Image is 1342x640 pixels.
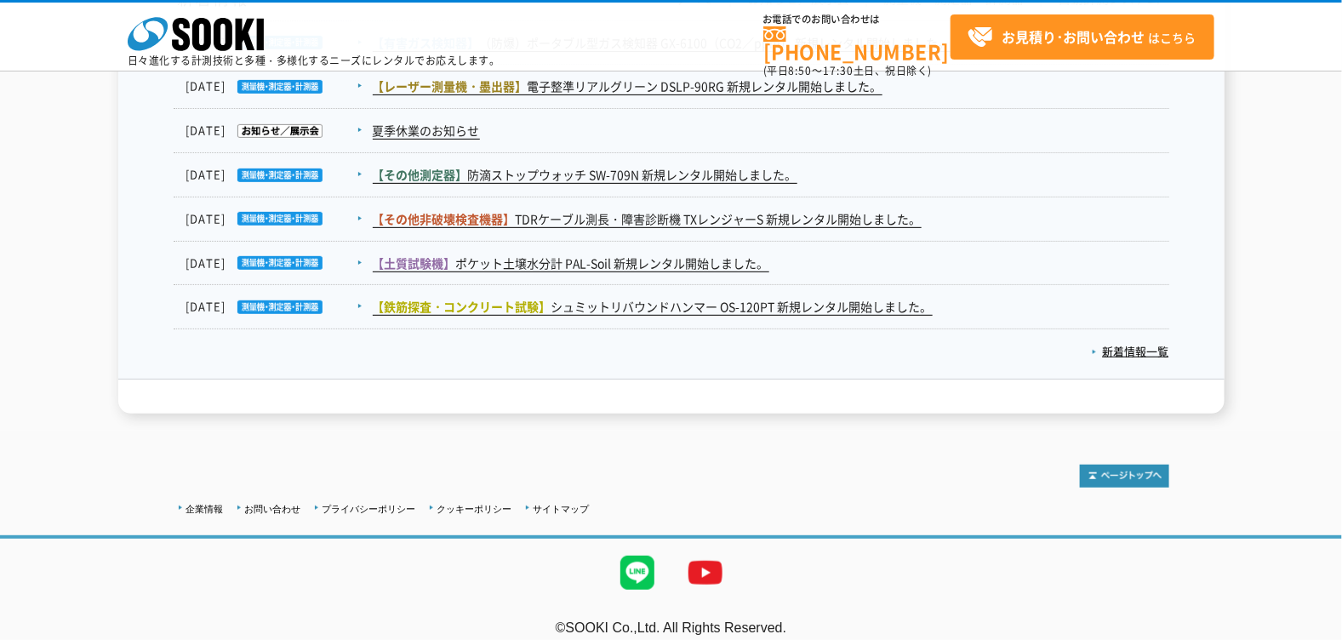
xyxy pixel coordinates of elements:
img: YouTube [671,539,740,607]
a: お見積り･お問い合わせはこちら [951,14,1214,60]
a: 【レーザー測量機・墨出器】電子整準リアルグリーン DSLP-90RG 新規レンタル開始しました。 [373,77,882,95]
span: 【レーザー測量機・墨出器】 [373,77,528,94]
span: 17:30 [823,63,854,78]
span: 【その他非破壊検査機器】 [373,210,516,227]
dt: [DATE] [186,77,371,95]
a: プライバシーポリシー [323,504,416,514]
p: 日々進化する計測技術と多種・多様化するニーズにレンタルでお応えします。 [128,55,500,66]
dt: [DATE] [186,122,371,140]
span: はこちら [968,25,1196,50]
dt: [DATE] [186,166,371,184]
a: 夏季休業のお知らせ [373,122,480,140]
img: お知らせ／展示会 [226,124,323,138]
img: LINE [603,539,671,607]
img: 測量機・測定器・計測器 [226,300,323,314]
a: 新着情報一覧 [1092,343,1169,359]
a: サイトマップ [534,504,590,514]
dt: [DATE] [186,298,371,316]
dt: [DATE] [186,210,371,228]
a: [PHONE_NUMBER] [763,26,951,61]
span: 【鉄筋探査・コンクリート試験】 [373,298,551,315]
img: 測量機・測定器・計測器 [226,169,323,182]
span: お電話でのお問い合わせは [763,14,951,25]
dt: [DATE] [186,254,371,272]
span: 【土質試験機】 [373,254,456,271]
a: 企業情報 [186,504,224,514]
a: お問い合わせ [245,504,301,514]
a: 【その他非破壊検査機器】TDRケーブル測長・障害診断機 TXレンジャーS 新規レンタル開始しました。 [373,210,922,228]
img: 測量機・測定器・計測器 [226,212,323,226]
span: 【その他測定器】 [373,166,468,183]
span: (平日 ～ 土日、祝日除く) [763,63,932,78]
img: トップページへ [1080,465,1169,488]
img: 測量機・測定器・計測器 [226,80,323,94]
a: 【鉄筋探査・コンクリート試験】シュミットリバウンドハンマー OS-120PT 新規レンタル開始しました。 [373,298,933,316]
img: 測量機・測定器・計測器 [226,256,323,270]
a: 【土質試験機】ポケット土壌水分計 PAL-Soil 新規レンタル開始しました。 [373,254,769,272]
a: クッキーポリシー [437,504,512,514]
span: 8:50 [789,63,813,78]
a: 【その他測定器】防滴ストップウォッチ SW-709N 新規レンタル開始しました。 [373,166,797,184]
strong: お見積り･お問い合わせ [1002,26,1145,47]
